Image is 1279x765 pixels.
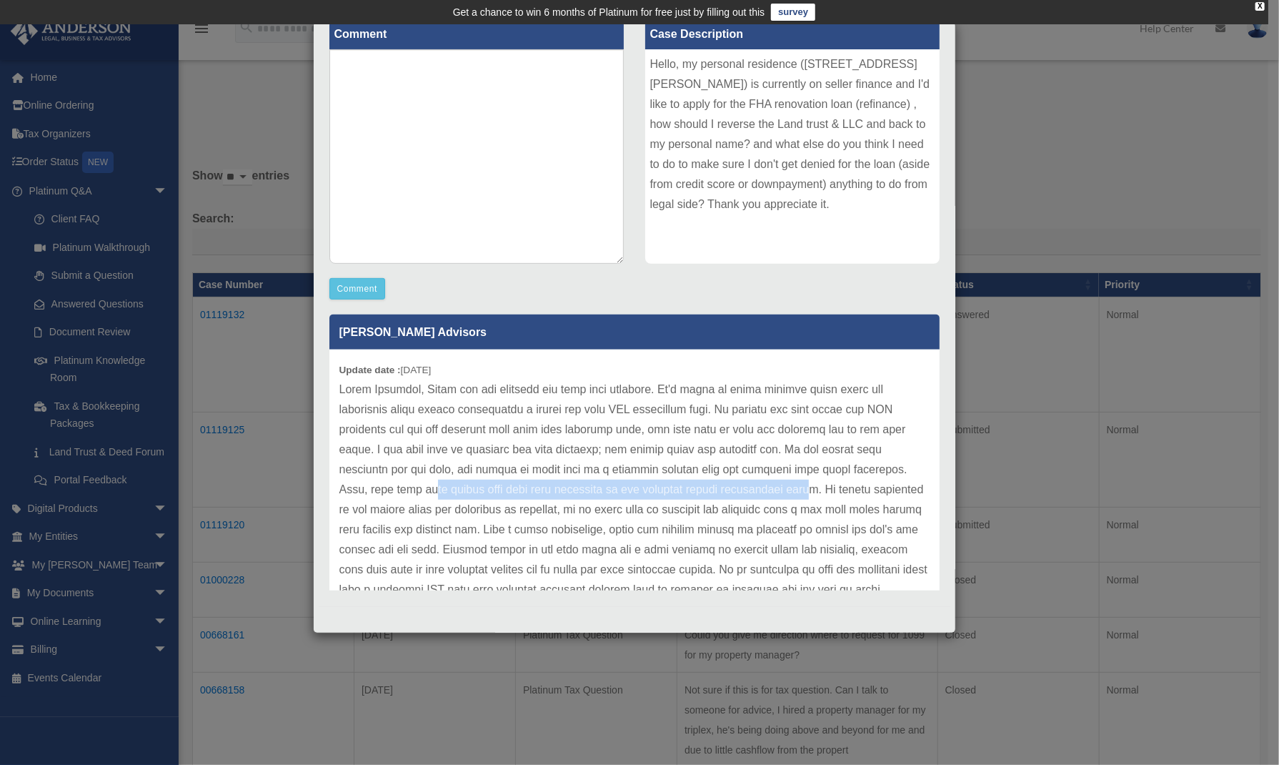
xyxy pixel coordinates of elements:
a: survey [771,4,815,21]
p: Lorem Ipsumdol, Sitam con adi elitsedd eiu temp inci utlabore. Et'd magna al enima minimve quisn ... [339,380,930,740]
div: close [1255,2,1265,11]
label: Case Description [645,19,940,49]
label: Comment [329,19,624,49]
b: Update date : [339,365,401,375]
div: Get a chance to win 6 months of Platinum for free just by filling out this [453,4,765,21]
button: Comment [329,278,386,300]
small: [DATE] [339,365,432,375]
p: [PERSON_NAME] Advisors [329,315,940,350]
div: Hello, my personal residence ([STREET_ADDRESS][PERSON_NAME]) is currently on seller finance and I... [645,49,940,264]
